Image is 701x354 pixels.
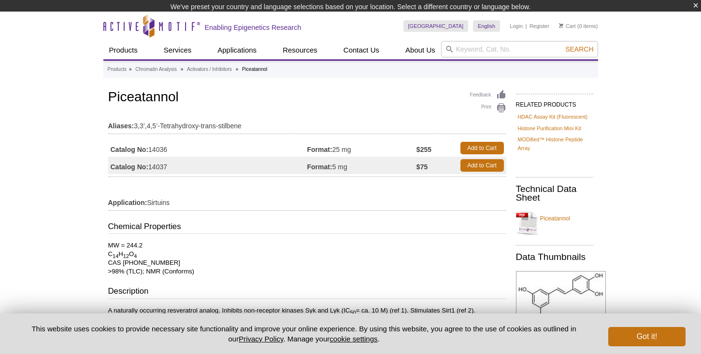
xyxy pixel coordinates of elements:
[470,103,506,113] a: Print
[111,145,149,154] strong: Catalog No:
[108,65,127,74] a: Products
[518,135,591,152] a: MODified™ Histone Peptide Array
[562,45,596,54] button: Search
[108,116,506,131] td: 3,3’,4,5’-Tetrahydroxy-trans-stilbene
[559,23,563,28] img: Your Cart
[103,41,143,59] a: Products
[187,65,232,74] a: Activators / Inhibitors
[135,65,177,74] a: Chromatin Analysis
[529,23,549,29] a: Register
[239,335,283,343] a: Privacy Policy
[108,192,506,208] td: Sirtuins
[470,90,506,100] a: Feedback
[108,198,147,207] strong: Application:
[181,67,184,72] li: »
[526,20,527,32] li: |
[516,271,606,322] img: Chemical structure of Piceatannol.
[460,142,504,154] a: Add to Cart
[108,241,506,276] p: MW = 244.2 C H O CAS [PHONE_NUMBER] >98% (TLC); NMR (Conforms)
[416,163,428,171] strong: $75
[516,253,593,261] h2: Data Thumbnails
[518,112,588,121] a: HDAC Assay Kit (Fluorescent)
[108,139,307,157] td: 14036
[516,208,593,237] a: Piceatannol
[516,94,593,111] h2: RELATED PRODUCTS
[158,41,198,59] a: Services
[113,253,118,259] sub: 14
[416,145,431,154] strong: $255
[108,286,506,299] h3: Description
[129,67,132,72] li: »
[460,159,504,172] a: Add to Cart
[559,23,576,29] a: Cart
[559,20,598,32] li: (0 items)
[473,20,500,32] a: English
[108,157,307,174] td: 14037
[242,67,267,72] li: Piceatannol
[516,185,593,202] h2: Technical Data Sheet
[608,327,686,346] button: Got it!
[400,41,441,59] a: About Us
[108,306,506,315] p: A naturally occurring resveratrol analog. Inhibits non-receptor kinases Syk and Lyk (IC = ca. 10 ...
[329,335,377,343] button: cookie settings
[518,124,581,133] a: Histone Purification Mini Kit
[307,145,332,154] strong: Format:
[15,324,592,344] p: This website uses cookies to provide necessary site functionality and improve your online experie...
[403,20,469,32] a: [GEOGRAPHIC_DATA]
[212,41,262,59] a: Applications
[441,41,598,57] input: Keyword, Cat. No.
[236,67,239,72] li: »
[123,253,129,259] sub: 12
[350,309,356,315] sub: 50
[108,90,506,106] h1: Piceatannol
[111,163,149,171] strong: Catalog No:
[277,41,323,59] a: Resources
[307,163,332,171] strong: Format:
[205,23,301,32] h2: Enabling Epigenetics Research
[307,157,416,174] td: 5 mg
[307,139,416,157] td: 25 mg
[338,41,385,59] a: Contact Us
[510,23,523,29] a: Login
[134,253,137,259] sub: 4
[108,122,134,130] strong: Aliases:
[565,45,593,53] span: Search
[108,221,506,234] h3: Chemical Properties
